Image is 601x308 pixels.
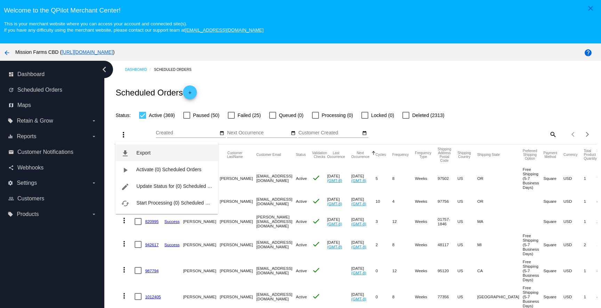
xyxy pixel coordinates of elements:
span: Start Processing (0) Scheduled Orders [136,200,220,206]
mat-icon: file_download [121,149,129,158]
mat-icon: edit [121,183,129,191]
mat-icon: play_arrow [121,166,129,174]
span: Update Status for (0) Scheduled Orders [136,183,222,189]
span: Export [136,150,150,156]
mat-icon: cached [121,199,129,208]
span: Activate (0) Scheduled Orders [136,167,202,172]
